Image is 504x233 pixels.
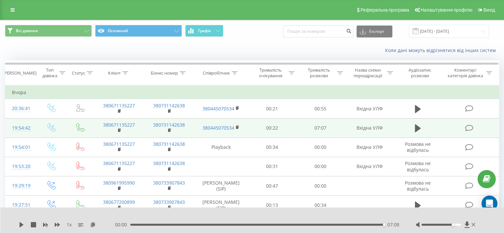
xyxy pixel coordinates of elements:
[16,28,38,33] span: Всі дзвінки
[296,138,344,157] td: 00:00
[254,67,287,79] div: Тривалість очікування
[248,118,296,138] td: 00:22
[405,160,431,172] span: Розмова не відбулась
[12,141,29,154] div: 19:54:01
[103,199,135,205] a: 380677200899
[202,105,234,112] a: 380445070534
[361,7,409,13] span: Реферальна програма
[72,70,85,76] div: Статус
[153,122,185,128] a: 380731142638
[387,221,399,228] span: 07:08
[296,118,344,138] td: 07:07
[248,176,296,196] td: 00:47
[296,157,344,176] td: 00:00
[185,25,223,37] button: Графік
[385,47,499,53] a: Коли дані можуть відрізнятися вiд інших систем
[12,122,29,135] div: 19:54:42
[103,141,135,147] a: 380671135227
[344,118,394,138] td: Вхідна УЛФ
[153,141,185,147] a: 380731142638
[103,160,135,166] a: 380671135227
[202,125,234,131] a: 380445070534
[3,70,36,76] div: [PERSON_NAME]
[153,180,185,186] a: 380733907843
[351,67,385,79] div: Назва схеми переадресації
[194,196,248,215] td: [PERSON_NAME] (SIP)
[296,196,344,215] td: 00:34
[153,102,185,109] a: 380731142638
[153,160,185,166] a: 380731142638
[12,102,29,115] div: 20:36:41
[383,223,386,226] div: Accessibility label
[483,7,495,13] span: Вихід
[283,26,353,37] input: Пошук за номером
[248,157,296,176] td: 00:31
[481,196,497,211] div: Open Intercom Messenger
[194,138,248,157] td: Playback
[344,99,394,118] td: Вхідна УЛФ
[12,160,29,173] div: 19:53:20
[153,199,185,205] a: 380733907843
[344,138,394,157] td: Вхідна УЛФ
[95,25,182,37] button: Основний
[296,176,344,196] td: 00:00
[357,26,392,37] button: Експорт
[108,70,121,76] div: Клієнт
[103,180,135,186] a: 380961995990
[203,70,230,76] div: Співробітник
[401,67,439,79] div: Аудіозапис розмови
[405,141,431,153] span: Розмова не відбулась
[248,196,296,215] td: 00:13
[405,180,431,192] span: Розмова не відбулась
[198,29,211,33] span: Графік
[12,199,29,211] div: 19:27:51
[344,157,394,176] td: Вхідна УЛФ
[452,223,454,226] div: Accessibility label
[12,179,29,192] div: 19:29:19
[103,102,135,109] a: 380671135227
[194,176,248,196] td: [PERSON_NAME] (SIP)
[5,86,499,99] td: Вчора
[5,25,92,37] button: Всі дзвінки
[151,70,178,76] div: Бізнес номер
[296,99,344,118] td: 00:55
[302,67,335,79] div: Тривалість розмови
[67,221,72,228] span: 1 x
[42,67,57,79] div: Тип дзвінка
[248,99,296,118] td: 00:21
[248,138,296,157] td: 00:34
[115,221,130,228] span: 00:00
[420,7,472,13] span: Налаштування профілю
[103,122,135,128] a: 380671135227
[446,67,484,79] div: Коментар/категорія дзвінка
